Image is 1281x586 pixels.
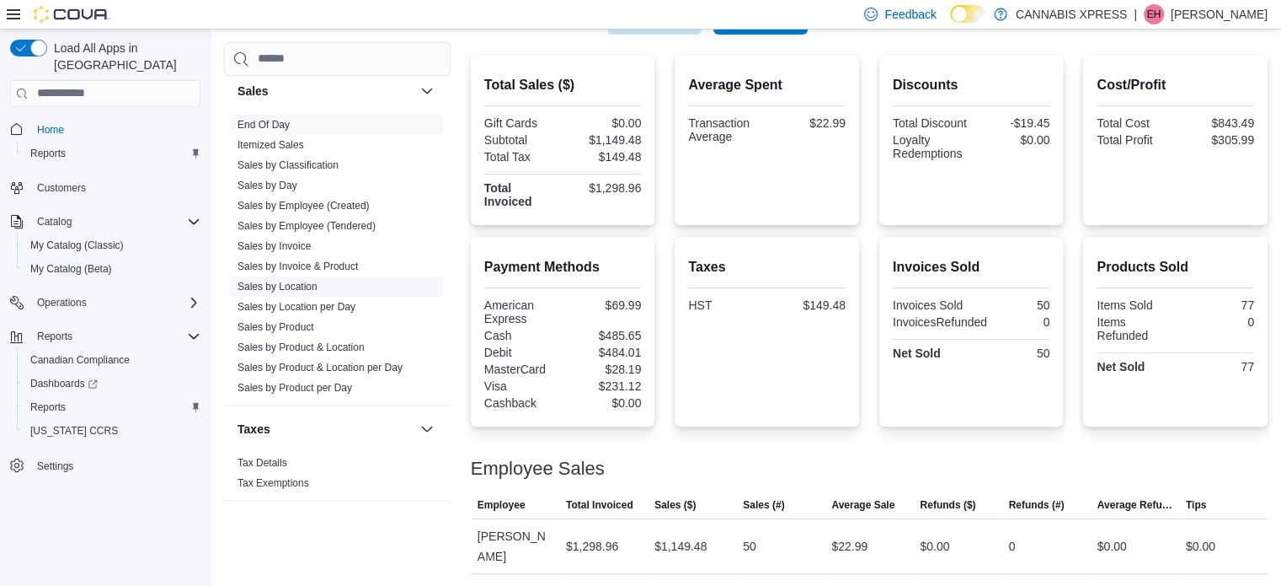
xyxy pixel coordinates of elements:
[238,179,297,192] span: Sales by Day
[238,382,352,394] a: Sales by Product per Day
[1144,4,1164,24] div: Emma Hancock
[238,281,318,293] a: Sales by Location
[24,374,104,394] a: Dashboards
[30,377,98,390] span: Dashboards
[30,424,118,438] span: [US_STATE] CCRS
[17,234,207,257] button: My Catalog (Classic)
[566,116,641,130] div: $0.00
[30,326,79,347] button: Reports
[831,498,894,512] span: Average Sale
[1179,360,1254,374] div: 77
[238,200,370,212] a: Sales by Employee (Created)
[37,330,72,343] span: Reports
[24,397,200,417] span: Reports
[484,150,559,164] div: Total Tax
[566,379,641,393] div: $231.12
[974,347,1049,360] div: 50
[3,210,207,234] button: Catalog
[224,453,451,500] div: Taxes
[30,212,200,232] span: Catalog
[893,347,941,360] strong: Net Sold
[1186,498,1206,512] span: Tips
[1097,257,1254,277] h2: Products Sold
[238,341,365,353] a: Sales by Product & Location
[1147,4,1161,24] span: EH
[30,119,200,140] span: Home
[893,116,968,130] div: Total Discount
[37,181,86,195] span: Customers
[566,396,641,410] div: $0.00
[974,298,1049,312] div: 50
[566,150,641,164] div: $149.48
[566,181,641,195] div: $1,298.96
[37,123,64,137] span: Home
[1179,315,1254,329] div: 0
[24,259,200,279] span: My Catalog (Beta)
[950,5,985,23] input: Dark Mode
[30,326,200,347] span: Reports
[484,346,559,359] div: Debit
[1097,75,1254,95] h2: Cost/Profit
[24,143,72,164] a: Reports
[1097,298,1172,312] div: Items Sold
[994,315,1049,329] div: 0
[238,381,352,395] span: Sales by Product per Day
[1097,133,1172,147] div: Total Profit
[484,363,559,376] div: MasterCard
[3,175,207,200] button: Customers
[30,212,78,232] button: Catalog
[654,536,707,556] div: $1,149.48
[1009,536,1016,556] div: 0
[1179,116,1254,130] div: $843.49
[17,419,207,443] button: [US_STATE] CCRS
[238,280,318,293] span: Sales by Location
[238,139,304,151] a: Itemized Sales
[238,118,290,132] span: End Of Day
[893,133,968,160] div: Loyalty Redemptions
[238,421,270,438] h3: Taxes
[1179,298,1254,312] div: 77
[566,536,618,556] div: $1,298.96
[238,260,358,273] span: Sales by Invoice & Product
[1097,315,1172,342] div: Items Refunded
[1097,498,1172,512] span: Average Refund
[1097,360,1145,374] strong: Net Sold
[238,239,311,253] span: Sales by Invoice
[238,240,311,252] a: Sales by Invoice
[3,291,207,315] button: Operations
[30,239,124,252] span: My Catalog (Classic)
[484,298,559,325] div: American Express
[478,498,526,512] span: Employee
[688,257,846,277] h2: Taxes
[17,348,207,372] button: Canadian Compliance
[30,177,200,198] span: Customers
[417,419,437,439] button: Taxes
[24,350,136,370] a: Canadian Compliance
[238,119,290,131] a: End Of Day
[238,199,370,212] span: Sales by Employee (Created)
[893,315,987,329] div: InvoicesRefunded
[30,353,130,367] span: Canadian Compliance
[238,320,314,334] span: Sales by Product
[10,110,200,522] nav: Complex example
[484,379,559,393] div: Visa
[238,83,414,99] button: Sales
[417,81,437,101] button: Sales
[688,298,763,312] div: HST
[3,325,207,348] button: Reports
[920,498,975,512] span: Refunds ($)
[238,159,339,171] a: Sales by Classification
[1186,536,1215,556] div: $0.00
[17,372,207,395] a: Dashboards
[30,293,200,313] span: Operations
[24,374,200,394] span: Dashboards
[24,235,200,255] span: My Catalog (Classic)
[920,536,949,556] div: $0.00
[37,296,87,309] span: Operations
[3,117,207,142] button: Home
[30,456,80,476] a: Settings
[238,220,376,232] a: Sales by Employee (Tendered)
[688,75,846,95] h2: Average Spent
[30,120,71,140] a: Home
[893,75,1050,95] h2: Discounts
